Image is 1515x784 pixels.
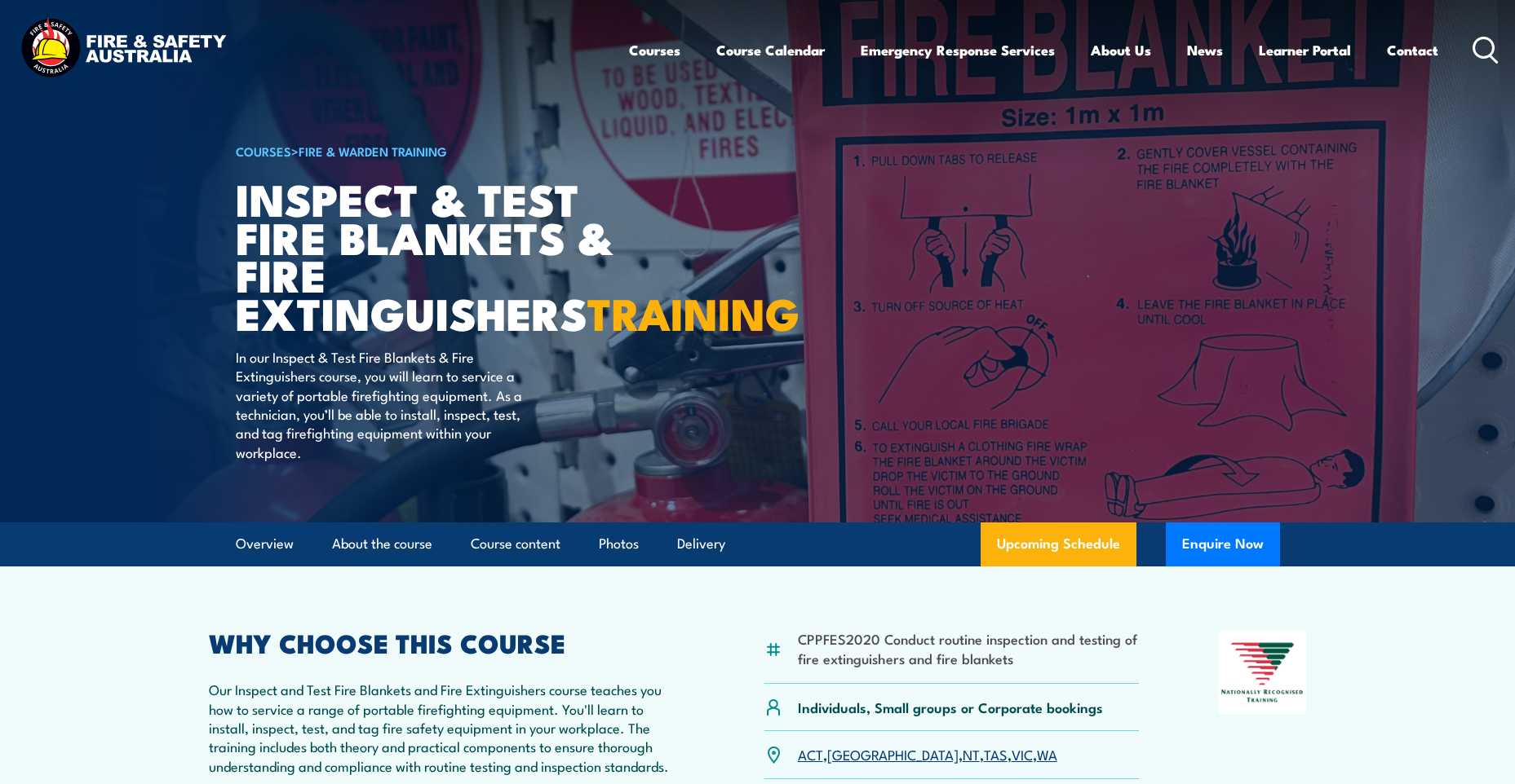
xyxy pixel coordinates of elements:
h2: WHY CHOOSE THIS COURSE [209,631,685,654]
button: Enquire Now [1166,522,1280,566]
a: Fire & Warden Training [299,142,447,160]
a: TAS [984,744,1008,764]
p: , , , , , [798,745,1057,764]
a: [GEOGRAPHIC_DATA] [827,744,959,764]
p: Individuals, Small groups or Corporate bookings [798,698,1103,716]
a: Overview [236,522,294,566]
a: About Us [1091,29,1151,72]
a: NT [963,744,980,764]
a: Learner Portal [1259,29,1351,72]
a: Delivery [677,522,725,566]
a: WA [1037,744,1057,764]
a: VIC [1012,744,1033,764]
a: COURSES [236,142,291,160]
a: Photos [599,522,639,566]
a: Emergency Response Services [861,29,1055,72]
a: Course content [471,522,560,566]
h6: > [236,141,639,161]
a: Upcoming Schedule [981,522,1136,566]
a: ACT [798,744,823,764]
a: About the course [332,522,432,566]
a: News [1187,29,1223,72]
a: Course Calendar [716,29,825,72]
img: Nationally Recognised Training logo. [1219,631,1307,714]
strong: TRAINING [587,278,800,346]
p: Our Inspect and Test Fire Blankets and Fire Extinguishers course teaches you how to service a ran... [209,680,685,775]
a: Contact [1387,29,1438,72]
h1: Inspect & Test Fire Blankets & Fire Extinguishers [236,179,639,332]
li: CPPFES2020 Conduct routine inspection and testing of fire extinguishers and fire blankets [798,629,1140,667]
p: In our Inspect & Test Fire Blankets & Fire Extinguishers course, you will learn to service a vari... [236,347,534,461]
a: Courses [629,29,680,72]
